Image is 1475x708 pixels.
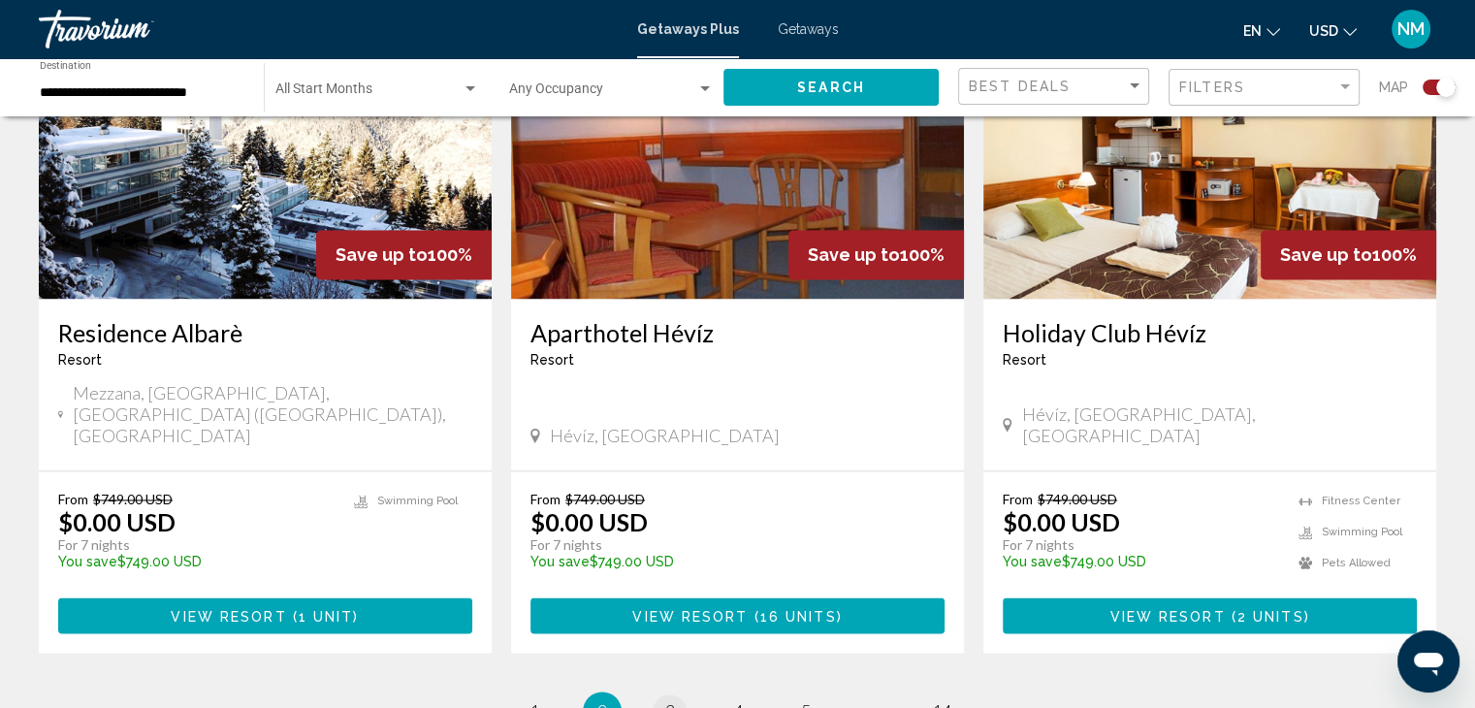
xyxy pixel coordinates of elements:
span: You save [530,554,590,569]
button: Change language [1243,16,1280,45]
p: $0.00 USD [58,507,176,536]
span: From [530,491,561,507]
a: Travorium [39,10,618,48]
span: Resort [1003,352,1046,368]
p: $0.00 USD [530,507,648,536]
span: $749.00 USD [93,491,173,507]
span: You save [1003,554,1062,569]
span: From [58,491,88,507]
span: Filters [1179,80,1245,95]
div: 100% [1261,230,1436,279]
span: Swimming Pool [1322,526,1402,538]
span: Hévíz, [GEOGRAPHIC_DATA], [GEOGRAPHIC_DATA] [1022,403,1417,446]
button: View Resort(1 unit) [58,597,472,633]
span: View Resort [1109,608,1225,624]
button: Filter [1169,68,1360,108]
span: Resort [58,352,102,368]
div: 100% [788,230,964,279]
span: Save up to [808,244,900,265]
span: Hévíz, [GEOGRAPHIC_DATA] [550,425,780,446]
a: Residence Albarè [58,318,472,347]
iframe: Кнопка для запуску вікна повідомлень [1397,630,1459,692]
div: 100% [316,230,492,279]
a: Aparthotel Hévíz [530,318,945,347]
a: Getaways Plus [637,21,739,37]
span: Save up to [336,244,428,265]
span: Swimming Pool [377,495,458,507]
p: $749.00 USD [530,554,925,569]
p: For 7 nights [58,536,335,554]
span: From [1003,491,1033,507]
span: 16 units [760,608,837,624]
span: Best Deals [969,79,1071,94]
span: 1 unit [299,608,354,624]
span: View Resort [171,608,286,624]
span: $749.00 USD [565,491,645,507]
span: ( ) [287,608,360,624]
a: Getaways [778,21,839,37]
button: Change currency [1309,16,1357,45]
button: Search [723,69,939,105]
span: Resort [530,352,574,368]
span: You save [58,554,117,569]
span: Fitness Center [1322,495,1400,507]
span: Map [1379,74,1408,101]
button: View Resort(16 units) [530,597,945,633]
mat-select: Sort by [969,79,1143,95]
span: $749.00 USD [1038,491,1117,507]
button: User Menu [1386,9,1436,49]
p: For 7 nights [1003,536,1279,554]
span: View Resort [632,608,748,624]
span: en [1243,23,1262,39]
p: $749.00 USD [1003,554,1279,569]
span: USD [1309,23,1338,39]
button: View Resort(2 units) [1003,597,1417,633]
a: Holiday Club Hévíz [1003,318,1417,347]
p: For 7 nights [530,536,925,554]
span: Mezzana, [GEOGRAPHIC_DATA], [GEOGRAPHIC_DATA] ([GEOGRAPHIC_DATA]), [GEOGRAPHIC_DATA] [73,382,472,446]
p: $0.00 USD [1003,507,1120,536]
span: 2 units [1237,608,1304,624]
span: ( ) [1226,608,1310,624]
span: NM [1397,19,1425,39]
span: Save up to [1280,244,1372,265]
p: $749.00 USD [58,554,335,569]
span: ( ) [748,608,842,624]
span: Pets Allowed [1322,557,1391,569]
span: Search [797,80,865,96]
